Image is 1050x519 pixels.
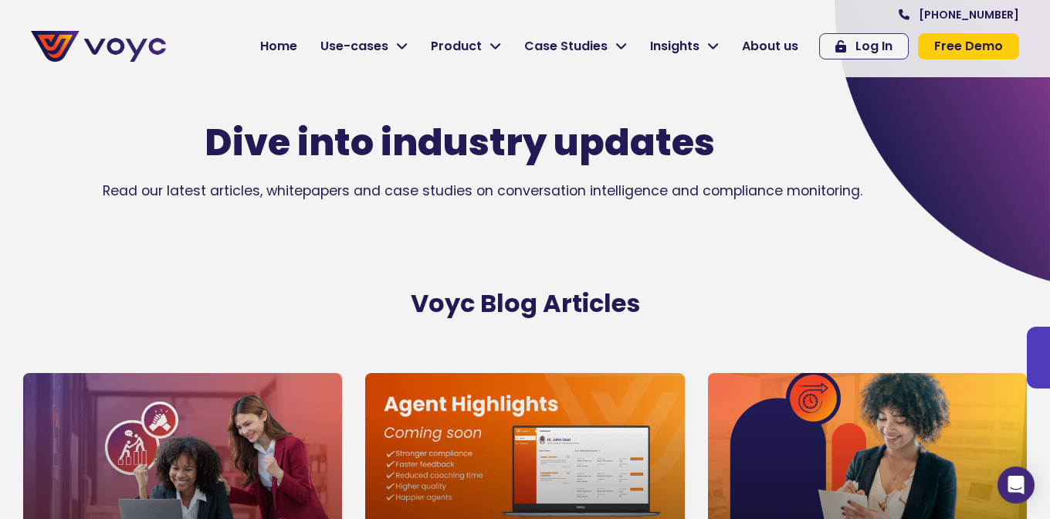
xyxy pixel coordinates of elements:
[899,9,1019,20] a: [PHONE_NUMBER]
[524,37,608,56] span: Case Studies
[918,33,1019,59] a: Free Demo
[730,31,810,62] a: About us
[742,37,798,56] span: About us
[85,289,965,318] h2: Voyc Blog Articles
[919,9,1019,20] span: [PHONE_NUMBER]
[260,37,297,56] span: Home
[320,37,388,56] span: Use-cases
[997,466,1035,504] div: Open Intercom Messenger
[855,40,892,53] span: Log In
[513,31,638,62] a: Case Studies
[309,31,419,62] a: Use-cases
[819,33,909,59] a: Log In
[650,37,699,56] span: Insights
[249,31,309,62] a: Home
[934,40,1003,53] span: Free Demo
[638,31,730,62] a: Insights
[31,31,166,62] img: voyc-full-logo
[419,31,513,62] a: Product
[31,181,934,201] p: Read our latest articles, whitepapers and case studies on conversation intelligence and complianc...
[31,120,888,165] h1: Dive into industry updates
[431,37,482,56] span: Product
